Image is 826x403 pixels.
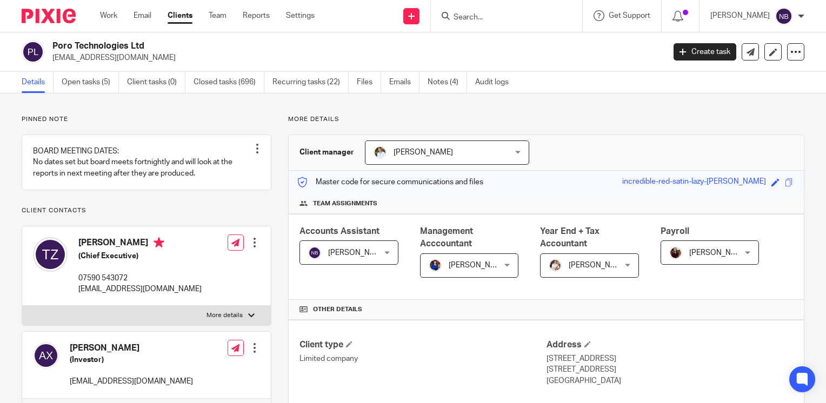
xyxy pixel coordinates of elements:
a: Email [134,10,151,21]
h2: Poro Technologies Ltd [52,41,536,52]
img: svg%3E [775,8,792,25]
p: More details [206,311,243,320]
a: Team [209,10,227,21]
span: [PERSON_NAME] [689,249,749,257]
span: [PERSON_NAME] [328,249,388,257]
span: Accounts Assistant [299,227,379,236]
p: [EMAIL_ADDRESS][DOMAIN_NAME] [52,52,657,63]
p: Limited company [299,353,546,364]
a: Create task [674,43,736,61]
img: Kayleigh%20Henson.jpeg [549,259,562,272]
img: Nicole.jpeg [429,259,442,272]
p: [EMAIL_ADDRESS][DOMAIN_NAME] [70,376,193,387]
h5: (Chief Executive) [78,251,202,261]
p: Master code for secure communications and files [297,177,483,187]
p: [EMAIL_ADDRESS][DOMAIN_NAME] [78,284,202,294]
p: [STREET_ADDRESS] [547,353,793,364]
a: Reports [243,10,270,21]
p: More details [288,115,804,124]
p: [STREET_ADDRESS] [547,364,793,375]
img: svg%3E [33,237,68,272]
img: svg%3E [308,246,321,259]
h4: Address [547,339,793,351]
span: [PERSON_NAME] [569,261,628,269]
span: Year End + Tax Accountant [540,227,599,248]
a: Recurring tasks (22) [272,72,349,93]
a: Notes (4) [428,72,467,93]
img: MaxAcc_Sep21_ElliDeanPhoto_030.jpg [669,246,682,259]
p: 07590 543072 [78,273,202,284]
a: Details [22,72,54,93]
a: Closed tasks (696) [194,72,264,93]
h4: [PERSON_NAME] [70,342,193,354]
span: Management Acccountant [420,227,473,248]
img: Pixie [22,9,76,23]
img: svg%3E [33,342,59,368]
h4: Client type [299,339,546,351]
a: Open tasks (5) [62,72,119,93]
span: Other details [313,305,362,314]
h5: (Investor) [70,354,193,365]
a: Clients [168,10,192,21]
a: Emails [389,72,419,93]
span: [PERSON_NAME] [449,261,508,269]
img: svg%3E [22,41,44,63]
a: Settings [286,10,315,21]
h4: [PERSON_NAME] [78,237,202,251]
img: sarah-royle.jpg [374,146,387,159]
span: [PERSON_NAME] [394,149,453,156]
h3: Client manager [299,147,354,158]
i: Primary [154,237,164,248]
span: Payroll [661,227,689,236]
a: Client tasks (0) [127,72,185,93]
p: [PERSON_NAME] [710,10,770,21]
span: Team assignments [313,199,377,208]
a: Files [357,72,381,93]
span: Get Support [609,12,650,19]
div: incredible-red-satin-lazy-[PERSON_NAME] [622,176,766,189]
a: Work [100,10,117,21]
p: [GEOGRAPHIC_DATA] [547,375,793,386]
a: Audit logs [475,72,517,93]
p: Client contacts [22,206,271,215]
input: Search [452,13,550,23]
p: Pinned note [22,115,271,124]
